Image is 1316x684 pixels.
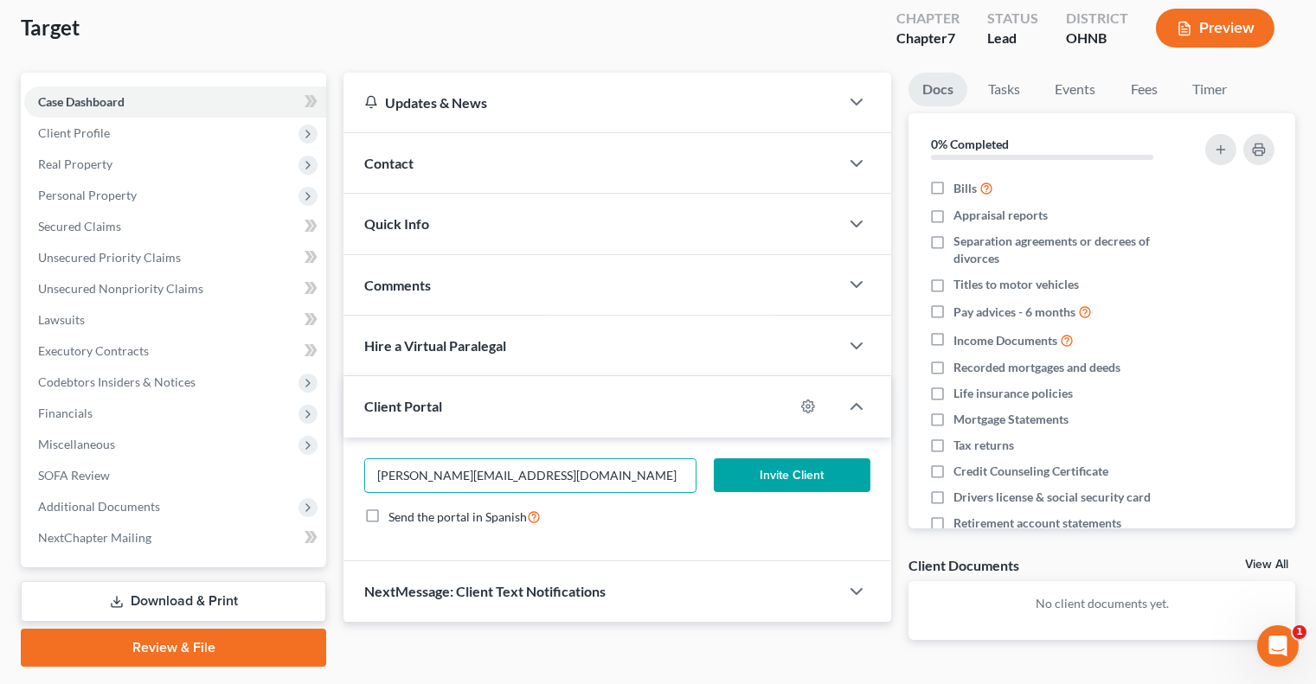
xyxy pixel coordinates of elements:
[953,463,1108,480] span: Credit Counseling Certificate
[24,211,326,242] a: Secured Claims
[953,207,1048,224] span: Appraisal reports
[947,29,955,46] span: 7
[38,312,85,327] span: Lawsuits
[38,157,112,171] span: Real Property
[908,556,1019,574] div: Client Documents
[1257,625,1299,667] iframe: Intercom live chat
[953,332,1057,349] span: Income Documents
[896,9,960,29] div: Chapter
[388,509,527,524] span: Send the portal in Spanish
[364,337,506,354] span: Hire a Virtual Paralegal
[24,242,326,273] a: Unsecured Priority Claims
[953,515,1121,532] span: Retirement account statements
[24,460,326,491] a: SOFA Review
[974,73,1034,106] a: Tasks
[953,304,1075,321] span: Pay advices - 6 months
[364,398,442,414] span: Client Portal
[38,219,121,233] span: Secured Claims
[38,530,151,545] span: NextChapter Mailing
[364,215,429,232] span: Quick Info
[38,499,160,514] span: Additional Documents
[987,9,1038,29] div: Status
[365,459,695,492] input: Enter email
[38,125,110,140] span: Client Profile
[1066,9,1128,29] div: District
[364,583,606,599] span: NextMessage: Client Text Notifications
[364,277,431,293] span: Comments
[1245,559,1288,571] a: View All
[38,94,125,109] span: Case Dashboard
[21,15,80,40] span: Target
[24,336,326,367] a: Executory Contracts
[24,86,326,118] a: Case Dashboard
[1178,73,1241,106] a: Timer
[1156,9,1274,48] button: Preview
[714,458,871,493] button: Invite Client
[364,93,818,112] div: Updates & News
[21,581,326,622] a: Download & Print
[953,411,1069,428] span: Mortgage Statements
[38,250,181,265] span: Unsecured Priority Claims
[38,437,115,451] span: Miscellaneous
[953,489,1151,506] span: Drivers license & social security card
[24,522,326,553] a: NextChapter Mailing
[953,233,1184,267] span: Separation agreements or decrees of divorces
[987,29,1038,48] div: Lead
[364,155,414,171] span: Contact
[953,180,977,197] span: Bills
[1041,73,1109,106] a: Events
[38,281,203,296] span: Unsecured Nonpriority Claims
[38,374,196,389] span: Codebtors Insiders & Notices
[38,343,149,358] span: Executory Contracts
[38,406,93,420] span: Financials
[38,468,110,483] span: SOFA Review
[922,595,1281,612] p: No client documents yet.
[953,276,1079,293] span: Titles to motor vehicles
[1116,73,1172,106] a: Fees
[24,304,326,336] a: Lawsuits
[24,273,326,304] a: Unsecured Nonpriority Claims
[931,137,1009,151] strong: 0% Completed
[38,188,137,202] span: Personal Property
[896,29,960,48] div: Chapter
[953,437,1014,454] span: Tax returns
[953,385,1073,402] span: Life insurance policies
[21,629,326,667] a: Review & File
[908,73,967,106] a: Docs
[1066,29,1128,48] div: OHNB
[1293,625,1306,639] span: 1
[953,359,1120,376] span: Recorded mortgages and deeds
